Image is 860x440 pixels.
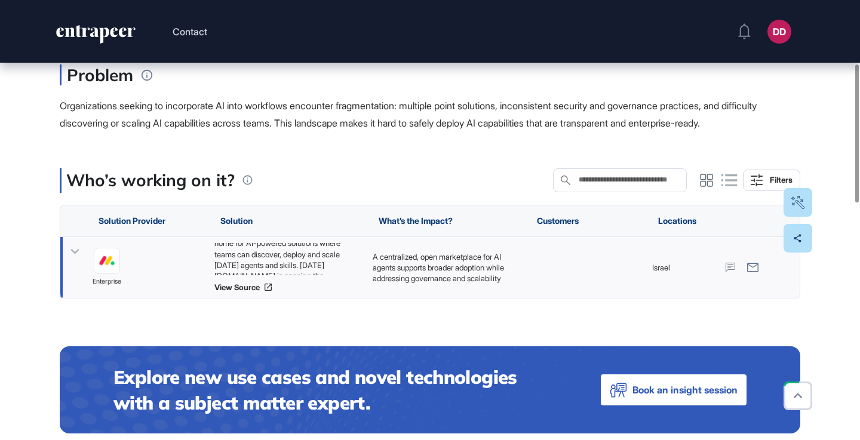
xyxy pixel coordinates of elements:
[652,261,670,272] span: Israel
[99,216,165,226] span: Solution Provider
[220,216,253,226] span: Solution
[55,25,137,48] a: entrapeer-logo
[767,20,791,44] button: DD
[632,381,738,399] span: Book an insight session
[537,216,579,226] span: Customers
[601,374,747,406] button: Book an insight session
[658,216,696,226] span: Locations
[93,276,121,287] span: enterprise
[66,168,235,193] p: Who’s working on it?
[214,243,361,275] div: [DATE][DOMAIN_NAME] evolved the [DATE] marketplace into a centralized home for AI-powered solutio...
[94,248,119,273] img: image
[113,364,553,416] h4: Explore new use cases and novel technologies with a subject matter expert.
[743,170,800,191] button: Filters
[60,64,133,85] h3: Problem
[60,100,757,129] span: Organizations seeking to incorporate AI into workflows encounter fragmentation: multiple point so...
[214,282,361,292] a: View Source
[173,24,207,39] button: Contact
[770,175,793,184] div: Filters
[373,251,519,295] p: A centralized, open marketplace for AI agents supports broader adoption while addressing governan...
[379,216,453,226] span: What’s the Impact?
[94,248,120,274] a: image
